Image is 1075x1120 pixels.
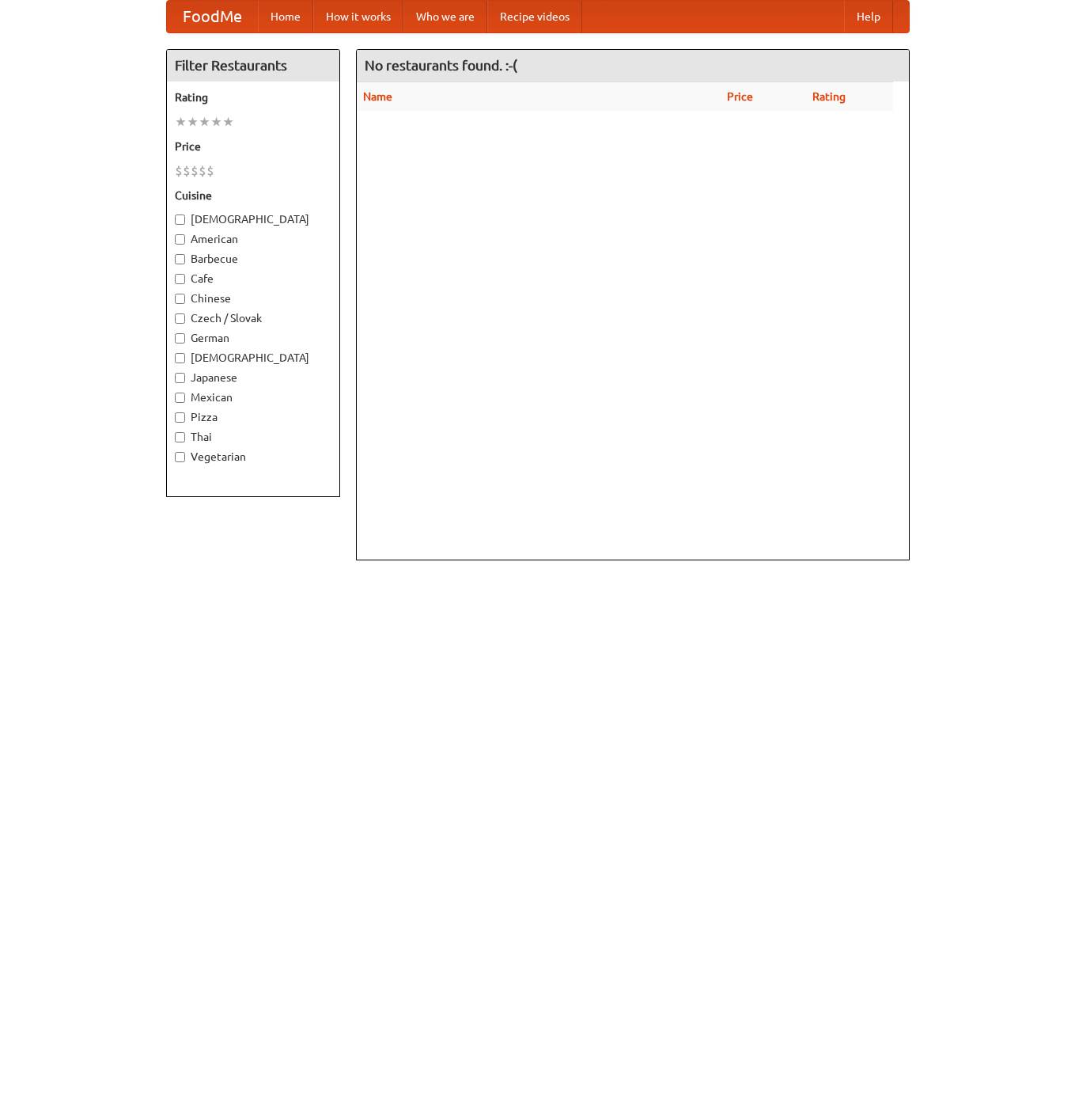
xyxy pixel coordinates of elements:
[199,162,206,180] li: $
[175,294,185,304] input: Chinese
[175,452,185,462] input: Vegetarian
[210,113,222,131] li: ★
[175,271,331,287] label: Cafe
[175,254,185,264] input: Barbecue
[175,290,331,306] label: Chinese
[175,409,331,425] label: Pizza
[175,389,331,405] label: Mexican
[167,1,258,32] a: FoodMe
[175,162,183,180] li: $
[175,393,185,403] input: Mexican
[175,274,185,284] input: Cafe
[175,449,331,465] label: Vegetarian
[727,90,753,103] a: Price
[167,50,339,82] h4: Filter Restaurants
[175,373,185,383] input: Japanese
[175,370,331,385] label: Japanese
[258,1,313,32] a: Home
[187,113,199,131] li: ★
[175,234,185,245] input: American
[175,330,331,346] label: German
[191,162,199,180] li: $
[313,1,403,32] a: How it works
[403,1,487,32] a: Who we are
[175,215,185,225] input: [DEMOGRAPHIC_DATA]
[844,1,893,32] a: Help
[199,113,210,131] li: ★
[175,412,185,423] input: Pizza
[175,313,185,324] input: Czech / Slovak
[175,432,185,442] input: Thai
[487,1,582,32] a: Recipe videos
[812,90,846,103] a: Rating
[206,162,214,180] li: $
[175,350,331,366] label: [DEMOGRAPHIC_DATA]
[175,89,331,105] h5: Rating
[175,429,331,445] label: Thai
[183,162,191,180] li: $
[222,113,234,131] li: ★
[363,90,392,103] a: Name
[175,211,331,227] label: [DEMOGRAPHIC_DATA]
[365,58,517,73] ng-pluralize: No restaurants found. :-(
[175,139,331,154] h5: Price
[175,113,187,131] li: ★
[175,188,331,203] h5: Cuisine
[175,353,185,363] input: [DEMOGRAPHIC_DATA]
[175,231,331,247] label: American
[175,333,185,344] input: German
[175,310,331,326] label: Czech / Slovak
[175,251,331,267] label: Barbecue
